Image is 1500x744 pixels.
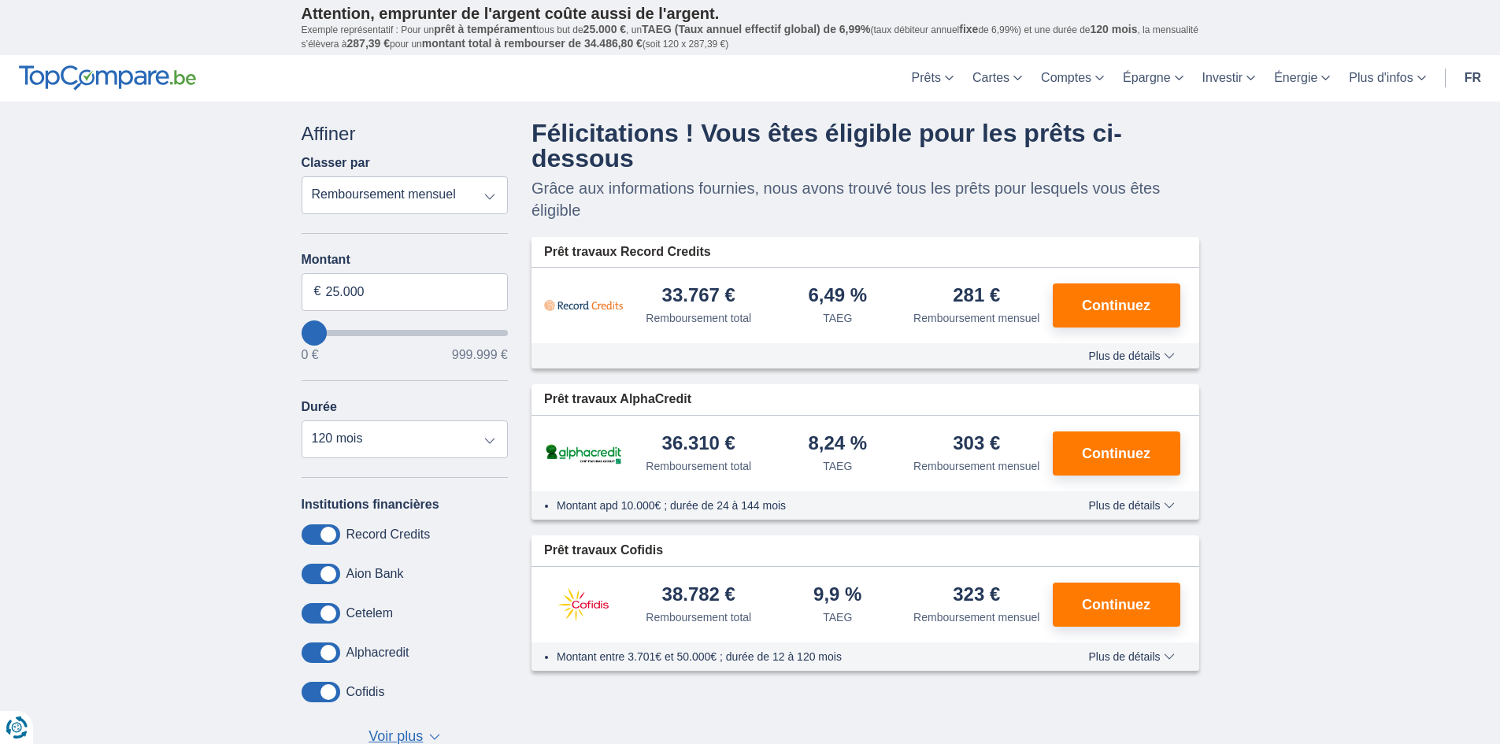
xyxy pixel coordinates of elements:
[302,253,509,267] label: Montant
[302,120,509,147] div: Affiner
[1053,283,1180,328] button: Continuez
[823,609,852,625] div: TAEG
[646,310,751,326] div: Remboursement total
[1091,23,1138,35] span: 120 mois
[808,434,867,455] div: 8,24 %
[642,23,870,35] span: TAEG (Taux annuel effectif global) de 6,99%
[557,498,1043,513] li: Montant apd 10.000€ ; durée de 24 à 144 mois
[302,330,509,336] input: wantToBorrow
[913,310,1039,326] div: Remboursement mensuel
[1053,431,1180,476] button: Continuez
[662,585,735,606] div: 38.782 €
[1455,55,1491,102] a: fr
[1082,446,1150,461] span: Continuez
[531,177,1199,221] p: Grâce aux informations fournies, nous avons trouvé tous les prêts pour lesquels vous êtes éligible
[1053,583,1180,627] button: Continuez
[902,55,963,102] a: Prêts
[346,606,394,620] label: Cetelem
[544,442,623,466] img: pret personnel AlphaCredit
[531,120,1199,171] h4: Félicitations ! Vous êtes éligible pour les prêts ci-dessous
[422,37,643,50] span: montant total à rembourser de 34.486,80 €
[544,243,711,261] span: Prêt travaux Record Credits
[953,434,1000,455] div: 303 €
[646,458,751,474] div: Remboursement total
[959,23,978,35] span: fixe
[662,286,735,307] div: 33.767 €
[429,734,440,740] span: ▼
[1082,298,1150,313] span: Continuez
[953,585,1000,606] div: 323 €
[808,286,867,307] div: 6,49 %
[544,585,623,624] img: pret personnel Cofidis
[1076,650,1186,663] button: Plus de détails
[583,23,627,35] span: 25.000 €
[434,23,536,35] span: prêt à tempérament
[1031,55,1113,102] a: Comptes
[302,4,1199,23] p: Attention, emprunter de l'argent coûte aussi de l'argent.
[452,349,508,361] span: 999.999 €
[913,458,1039,474] div: Remboursement mensuel
[1088,350,1174,361] span: Plus de détails
[662,434,735,455] div: 36.310 €
[1339,55,1435,102] a: Plus d'infos
[314,283,321,301] span: €
[1193,55,1265,102] a: Investir
[544,391,691,409] span: Prêt travaux AlphaCredit
[963,55,1031,102] a: Cartes
[302,156,370,170] label: Classer par
[302,23,1199,51] p: Exemple représentatif : Pour un tous but de , un (taux débiteur annuel de 6,99%) et une durée de ...
[1088,500,1174,511] span: Plus de détails
[646,609,751,625] div: Remboursement total
[813,585,861,606] div: 9,9 %
[1113,55,1193,102] a: Épargne
[544,286,623,325] img: pret personnel Record Credits
[347,37,391,50] span: 287,39 €
[953,286,1000,307] div: 281 €
[1076,350,1186,362] button: Plus de détails
[346,685,385,699] label: Cofidis
[1088,651,1174,662] span: Plus de détails
[346,527,431,542] label: Record Credits
[346,567,404,581] label: Aion Bank
[544,542,663,560] span: Prêt travaux Cofidis
[1265,55,1339,102] a: Énergie
[1076,499,1186,512] button: Plus de détails
[302,349,319,361] span: 0 €
[823,458,852,474] div: TAEG
[1082,598,1150,612] span: Continuez
[302,498,439,512] label: Institutions financières
[346,646,409,660] label: Alphacredit
[302,400,337,414] label: Durée
[913,609,1039,625] div: Remboursement mensuel
[823,310,852,326] div: TAEG
[19,65,196,91] img: TopCompare
[557,649,1043,664] li: Montant entre 3.701€ et 50.000€ ; durée de 12 à 120 mois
